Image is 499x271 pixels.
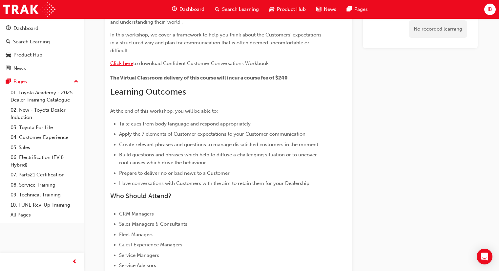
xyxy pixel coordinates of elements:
[119,131,305,137] span: Apply the 7 elements of Customer expectations to your Customer communication
[484,4,496,15] button: IB
[6,39,10,45] span: search-icon
[119,121,251,127] span: Take cues from body language and respond appropriately
[74,78,78,86] span: up-icon
[8,143,81,153] a: 05. Sales
[179,6,204,13] span: Dashboard
[110,75,288,81] span: The Virtual Classroom delivery of this course will incur a course fee of $240
[72,258,77,266] span: prev-icon
[6,52,11,58] span: car-icon
[3,22,81,34] a: Dashboard
[13,51,42,59] div: Product Hub
[119,221,187,227] span: Sales Managers & Consultants
[167,3,210,16] a: guage-iconDashboard
[311,3,342,16] a: news-iconNews
[8,190,81,200] a: 09. Technical Training
[8,88,81,105] a: 01. Toyota Academy - 2025 Dealer Training Catalogue
[119,232,154,237] span: Fleet Managers
[222,6,259,13] span: Search Learning
[13,38,50,46] div: Search Learning
[8,180,81,190] a: 08. Service Training
[119,180,309,186] span: Have conversations with Customers with the aim to retain them for your Dealership
[6,66,11,72] span: news-icon
[110,87,186,97] span: Learning Outcomes
[3,2,55,17] img: Trak
[342,3,373,16] a: pages-iconPages
[119,242,182,248] span: Guest Experience Managers
[110,192,172,200] span: Who Should Attend?
[119,262,156,268] span: Service Advisors
[8,123,81,133] a: 03. Toyota For Life
[119,170,230,176] span: Prepare to deliver no or bad news to a Customer
[133,60,269,66] span: to download Confident Customer Conversations Workbook
[8,200,81,210] a: 10. TUNE Rev-Up Training
[6,26,11,32] span: guage-icon
[477,249,492,264] div: Open Intercom Messenger
[6,79,11,85] span: pages-icon
[110,32,323,54] span: In this workshop, we cover a framework to help you think about the Customers' expectations in a s...
[3,49,81,61] a: Product Hub
[110,60,133,66] a: Click here
[172,5,177,13] span: guage-icon
[8,132,81,143] a: 04. Customer Experience
[488,6,492,13] span: IB
[13,25,38,32] div: Dashboard
[8,152,81,170] a: 06. Electrification (EV & Hybrid)
[110,108,218,114] span: At the end of this workshop, you will be able to:
[3,21,81,76] button: DashboardSearch LearningProduct HubNews
[8,105,81,123] a: 02. New - Toyota Dealer Induction
[119,252,159,258] span: Service Managers
[3,36,81,48] a: Search Learning
[119,142,318,147] span: Create relevant phrases and questions to manage dissatisfied customers in the moment
[324,6,336,13] span: News
[8,170,81,180] a: 07. Parts21 Certification
[3,76,81,88] button: Pages
[277,6,306,13] span: Product Hub
[269,5,274,13] span: car-icon
[3,62,81,75] a: News
[215,5,219,13] span: search-icon
[347,5,352,13] span: pages-icon
[8,210,81,220] a: All Pages
[316,5,321,13] span: news-icon
[409,20,467,38] div: No recorded learning
[264,3,311,16] a: car-iconProduct Hub
[119,211,154,217] span: CRM Managers
[354,6,368,13] span: Pages
[13,78,27,85] div: Pages
[13,65,26,72] div: News
[210,3,264,16] a: search-iconSearch Learning
[119,152,318,166] span: Build questions and phrases which help to diffuse a challenging situation or to uncover root caus...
